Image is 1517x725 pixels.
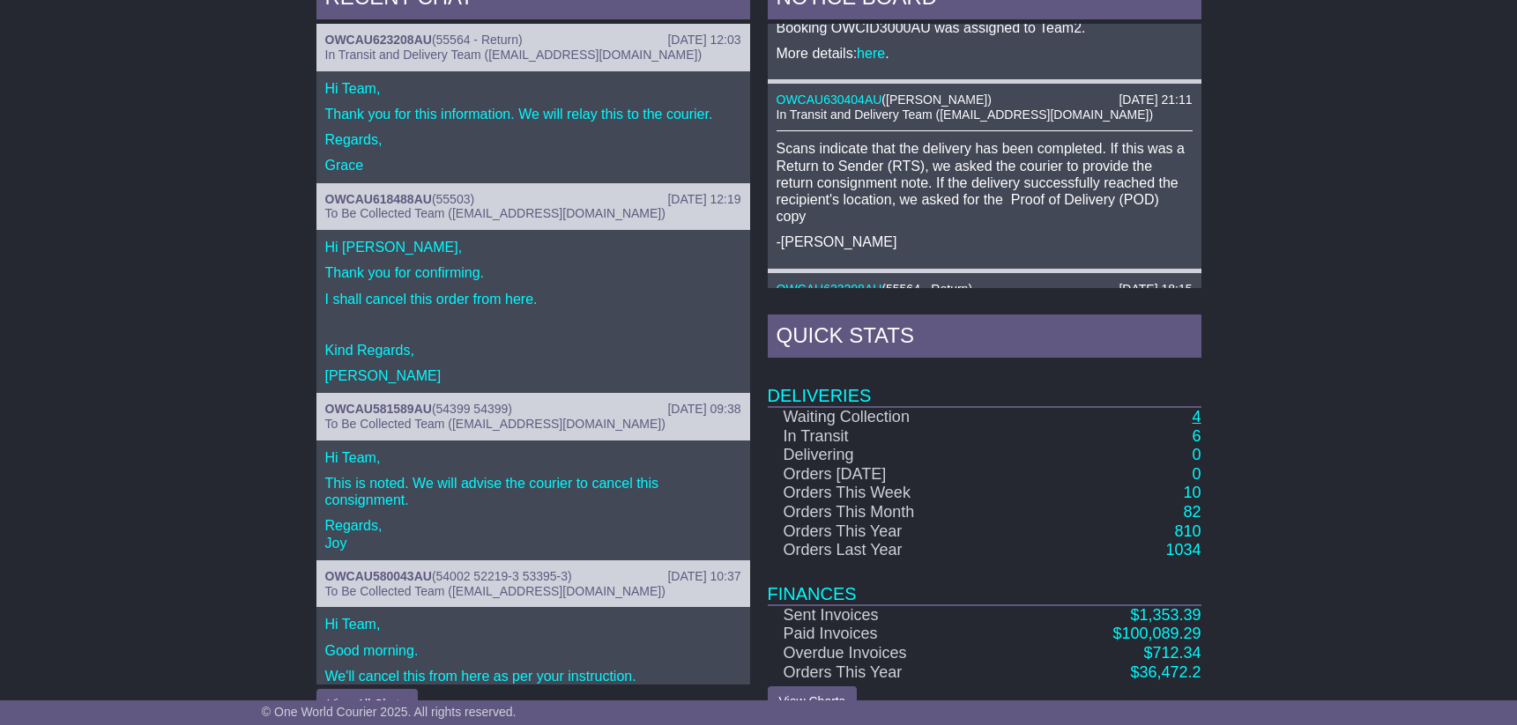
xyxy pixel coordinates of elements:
[436,192,471,206] span: 55503
[262,705,517,719] span: © One World Courier 2025. All rights reserved.
[325,616,741,633] p: Hi Team,
[777,45,1193,62] p: More details: .
[768,560,1201,605] td: Finances
[325,584,666,598] span: To Be Collected Team ([EMAIL_ADDRESS][DOMAIN_NAME])
[325,33,432,47] a: OWCAU623208AU
[1139,606,1201,624] span: 1,353.39
[768,465,1022,485] td: Orders [DATE]
[768,644,1022,663] td: Overdue Invoices
[768,427,1022,447] td: In Transit
[768,503,1022,522] td: Orders This Month
[325,192,741,207] div: ( )
[325,402,741,417] div: ( )
[325,475,741,508] p: This is noted. We will advise the courier to cancel this consignment.
[1174,522,1201,540] a: 810
[1192,446,1201,463] a: 0
[325,33,741,48] div: ( )
[325,367,741,384] p: [PERSON_NAME]
[325,157,741,174] p: Grace
[325,449,741,466] p: Hi Team,
[886,92,987,107] span: [PERSON_NAME]
[768,484,1022,503] td: Orders This Week
[768,686,857,717] a: View Charts
[777,233,1193,250] p: -[PERSON_NAME]
[325,264,741,281] p: Thank you for confirming.
[325,342,741,359] p: Kind Regards,
[1119,282,1192,297] div: [DATE] 18:15
[1152,644,1201,662] span: 712.34
[667,33,740,48] div: [DATE] 12:03
[768,541,1022,560] td: Orders Last Year
[768,407,1022,427] td: Waiting Collection
[777,92,882,107] a: OWCAU630404AU
[325,291,741,307] p: I shall cancel this order from here.
[1119,92,1192,107] div: [DATE] 21:11
[667,192,740,207] div: [DATE] 12:19
[325,642,741,659] p: Good morning.
[1183,503,1201,521] a: 82
[777,282,1193,297] div: ( )
[1121,625,1201,642] span: 100,089.29
[1192,427,1201,445] a: 6
[325,48,703,62] span: In Transit and Delivery Team ([EMAIL_ADDRESS][DOMAIN_NAME])
[325,106,741,122] p: Thank you for this information. We will relay this to the courier.
[436,569,568,583] span: 54002 52219-3 53395-3
[325,668,741,684] p: We'll cancel this from here as per your instruction.
[768,362,1201,407] td: Deliveries
[777,140,1193,225] p: Scans indicate that the delivery has been completed. If this was a Return to Sender (RTS), we ask...
[777,19,1193,36] p: Booking OWCID3000AU was assigned to Team2.
[768,625,1022,644] td: Paid Invoices
[1130,663,1201,681] a: $36,472.2
[1192,408,1201,425] a: 4
[1192,465,1201,483] a: 0
[325,192,432,206] a: OWCAU618488AU
[1165,541,1201,559] a: 1034
[1130,606,1201,624] a: $1,353.39
[857,46,885,61] a: here
[325,569,741,584] div: ( )
[777,282,882,296] a: OWCAU623208AU
[667,402,740,417] div: [DATE] 09:38
[1139,663,1201,681] span: 36,472.2
[1143,644,1201,662] a: $712.34
[325,80,741,97] p: Hi Team,
[325,517,741,551] p: Regards, Joy
[325,569,432,583] a: OWCAU580043AU
[325,131,741,148] p: Regards,
[768,605,1022,625] td: Sent Invoices
[325,417,666,431] span: To Be Collected Team ([EMAIL_ADDRESS][DOMAIN_NAME])
[325,402,432,416] a: OWCAU581589AU
[1112,625,1201,642] a: $100,089.29
[1183,484,1201,501] a: 10
[886,282,968,296] span: 55564 - Return
[436,33,518,47] span: 55564 - Return
[325,206,666,220] span: To Be Collected Team ([EMAIL_ADDRESS][DOMAIN_NAME])
[436,402,509,416] span: 54399 54399
[768,522,1022,542] td: Orders This Year
[768,663,1022,683] td: Orders This Year
[316,689,418,720] button: View All Chats
[768,314,1201,362] div: Quick Stats
[777,92,1193,107] div: ( )
[325,239,741,255] p: Hi [PERSON_NAME],
[667,569,740,584] div: [DATE] 10:37
[777,107,1154,122] span: In Transit and Delivery Team ([EMAIL_ADDRESS][DOMAIN_NAME])
[768,446,1022,465] td: Delivering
